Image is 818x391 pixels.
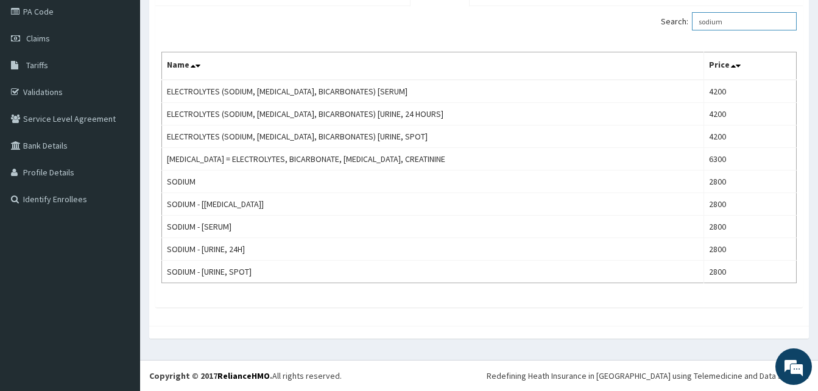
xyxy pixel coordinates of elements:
td: 2800 [703,261,796,283]
td: SODIUM - [URINE, 24H] [162,238,704,261]
span: We're online! [71,118,168,241]
td: SODIUM [162,171,704,193]
td: 4200 [703,80,796,103]
td: ELECTROLYTES (SODIUM, [MEDICAL_DATA], BICARBONATES) [URINE, 24 HOURS] [162,103,704,125]
td: 2800 [703,238,796,261]
footer: All rights reserved. [140,360,818,391]
td: ELECTROLYTES (SODIUM, [MEDICAL_DATA], BICARBONATES) [URINE, SPOT] [162,125,704,148]
td: 2800 [703,216,796,238]
td: 6300 [703,148,796,171]
input: Search: [692,12,797,30]
span: Tariffs [26,60,48,71]
label: Search: [661,12,797,30]
td: SODIUM - [URINE, SPOT] [162,261,704,283]
td: 2800 [703,171,796,193]
img: d_794563401_company_1708531726252_794563401 [23,61,49,91]
div: Chat with us now [63,68,205,84]
strong: Copyright © 2017 . [149,370,272,381]
th: Name [162,52,704,80]
td: 4200 [703,125,796,148]
div: Minimize live chat window [200,6,229,35]
div: Redefining Heath Insurance in [GEOGRAPHIC_DATA] using Telemedicine and Data Science! [487,370,809,382]
span: Claims [26,33,50,44]
th: Price [703,52,796,80]
td: SODIUM - [SERUM] [162,216,704,238]
td: [MEDICAL_DATA] = ELECTROLYTES, BICARBONATE, [MEDICAL_DATA], CREATININE [162,148,704,171]
textarea: Type your message and hit 'Enter' [6,261,232,304]
td: 2800 [703,193,796,216]
td: ELECTROLYTES (SODIUM, [MEDICAL_DATA], BICARBONATES) [SERUM] [162,80,704,103]
td: 4200 [703,103,796,125]
a: RelianceHMO [217,370,270,381]
td: SODIUM - [[MEDICAL_DATA]] [162,193,704,216]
